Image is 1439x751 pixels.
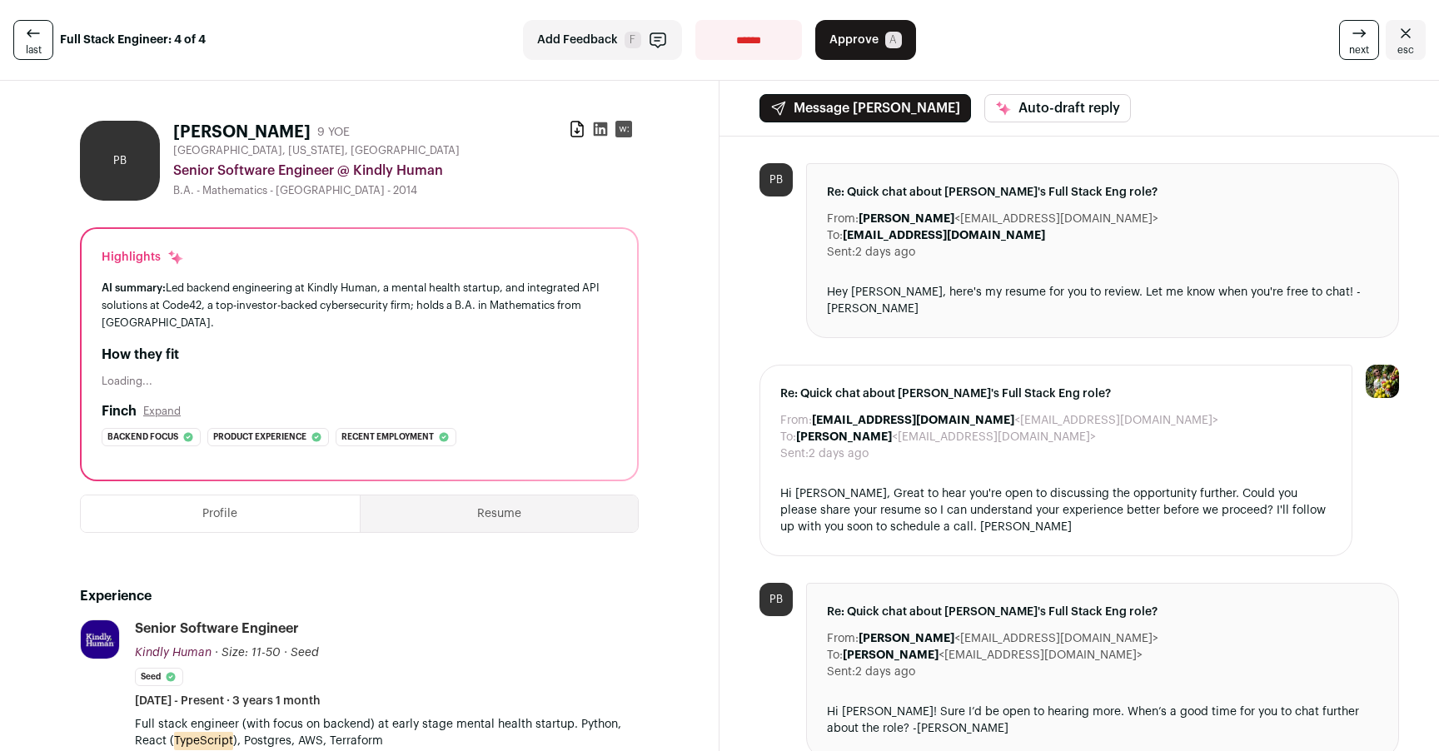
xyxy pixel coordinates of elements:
li: Seed [135,668,183,686]
span: Add Feedback [537,32,618,48]
dd: <[EMAIL_ADDRESS][DOMAIN_NAME]> [843,647,1143,664]
dd: <[EMAIL_ADDRESS][DOMAIN_NAME]> [859,630,1158,647]
h2: Experience [80,586,639,606]
div: PB [80,121,160,201]
button: Resume [361,495,639,532]
div: Highlights [102,249,184,266]
div: 9 YOE [317,124,350,141]
div: Loading... [102,375,617,388]
dd: 2 days ago [855,244,915,261]
dt: From: [780,412,812,429]
dt: From: [827,211,859,227]
h1: [PERSON_NAME] [173,121,311,144]
p: Full stack engineer (with focus on backend) at early stage mental health startup. Python, React (... [135,716,639,749]
span: Re: Quick chat about [PERSON_NAME]'s Full Stack Eng role? [827,184,1378,201]
a: next [1339,20,1379,60]
b: [PERSON_NAME] [859,633,954,644]
b: [PERSON_NAME] [796,431,892,443]
b: [PERSON_NAME] [859,213,954,225]
div: Senior Software Engineer [135,619,299,638]
span: Seed [291,647,319,659]
h2: Finch [102,401,137,421]
span: Product experience [213,429,306,445]
span: last [26,43,42,57]
button: Approve A [815,20,916,60]
dd: 2 days ago [809,445,869,462]
button: Add Feedback F [523,20,682,60]
span: next [1349,43,1369,57]
span: esc [1397,43,1414,57]
b: [PERSON_NAME] [843,649,939,661]
span: Re: Quick chat about [PERSON_NAME]'s Full Stack Eng role? [780,385,1332,402]
dt: From: [827,630,859,647]
b: [EMAIL_ADDRESS][DOMAIN_NAME] [843,230,1045,241]
dd: <[EMAIL_ADDRESS][DOMAIN_NAME]> [812,412,1218,429]
span: [DATE] - Present · 3 years 1 month [135,693,321,709]
strong: Full Stack Engineer: 4 of 4 [60,32,206,48]
a: last [13,20,53,60]
dt: To: [827,647,843,664]
div: Hi [PERSON_NAME]! Sure I’d be open to hearing more. When’s a good time for you to chat further ab... [827,704,1378,737]
span: Re: Quick chat about [PERSON_NAME]'s Full Stack Eng role? [827,604,1378,620]
img: 6689865-medium_jpg [1366,365,1399,398]
span: Kindly Human [135,647,212,659]
span: · Size: 11-50 [215,647,281,659]
dd: 2 days ago [855,664,915,680]
button: Message [PERSON_NAME] [759,94,971,122]
span: Backend focus [107,429,178,445]
div: Hi [PERSON_NAME], Great to hear you're open to discussing the opportunity further. Could you plea... [780,485,1332,535]
span: · [284,644,287,661]
dt: Sent: [780,445,809,462]
span: Approve [829,32,879,48]
span: Recent employment [341,429,434,445]
button: Auto-draft reply [984,94,1131,122]
dt: Sent: [827,244,855,261]
div: Senior Software Engineer @ Kindly Human [173,161,639,181]
mark: TypeScript [174,732,233,750]
button: Profile [81,495,360,532]
img: a9da0c3f969cad210bcb9da505bff3cc34c70a20290d8323c3415b1118df8650.jpg [81,620,119,659]
dt: To: [827,227,843,244]
dt: To: [780,429,796,445]
button: Expand [143,405,181,418]
dd: <[EMAIL_ADDRESS][DOMAIN_NAME]> [859,211,1158,227]
span: AI summary: [102,282,166,293]
span: A [885,32,902,48]
span: F [625,32,641,48]
span: [GEOGRAPHIC_DATA], [US_STATE], [GEOGRAPHIC_DATA] [173,144,460,157]
div: Led backend engineering at Kindly Human, a mental health startup, and integrated API solutions at... [102,279,617,331]
dd: <[EMAIL_ADDRESS][DOMAIN_NAME]> [796,429,1096,445]
div: PB [759,583,793,616]
b: [EMAIL_ADDRESS][DOMAIN_NAME] [812,415,1014,426]
div: B.A. - Mathematics - [GEOGRAPHIC_DATA] - 2014 [173,184,639,197]
div: Hey [PERSON_NAME], here's my resume for you to review. Let me know when you're free to chat! -[PE... [827,284,1378,317]
dt: Sent: [827,664,855,680]
a: Close [1386,20,1426,60]
h2: How they fit [102,345,617,365]
div: PB [759,163,793,196]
